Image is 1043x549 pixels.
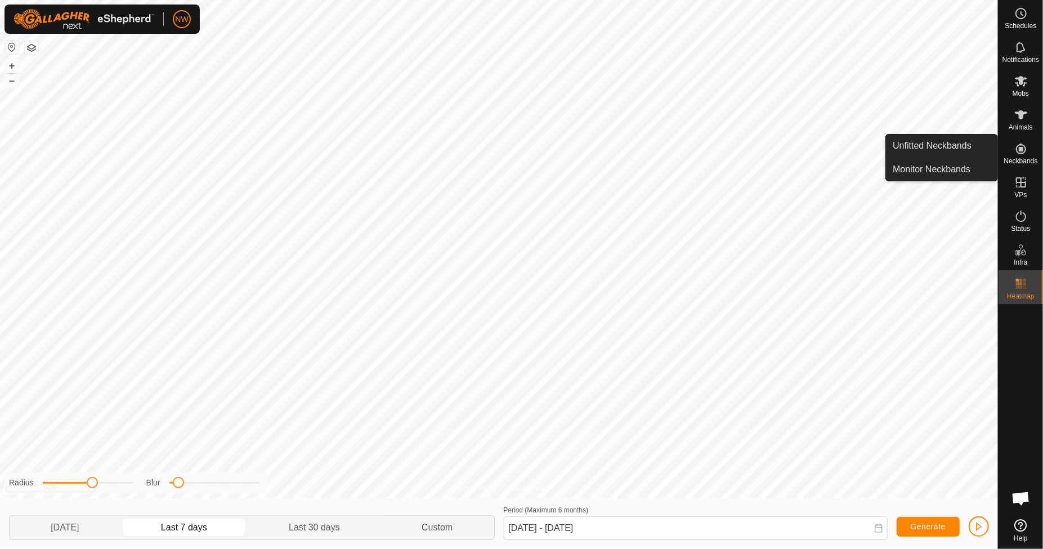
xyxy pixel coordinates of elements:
span: Custom [422,521,453,534]
span: Unfitted Neckbands [893,139,972,153]
label: Radius [9,477,34,489]
span: Heatmap [1007,293,1035,300]
span: [DATE] [51,521,79,534]
span: Notifications [1002,56,1039,63]
button: – [5,74,19,87]
span: Last 7 days [161,521,207,534]
a: Privacy Policy [454,484,496,494]
span: Infra [1014,259,1027,266]
span: Status [1011,225,1030,232]
a: Help [999,515,1043,546]
span: Last 30 days [289,521,340,534]
span: Neckbands [1004,158,1037,164]
a: Contact Us [510,484,543,494]
span: VPs [1014,191,1027,198]
a: Unfitted Neckbands [886,135,997,157]
img: Gallagher Logo [14,9,154,29]
span: Monitor Neckbands [893,163,970,176]
span: Animals [1009,124,1033,131]
span: Help [1014,535,1028,542]
div: Open chat [1004,481,1038,515]
span: Generate [911,522,946,531]
span: NW [175,14,188,25]
a: Monitor Neckbands [886,158,997,181]
button: Generate [897,517,960,537]
label: Period (Maximum 6 months) [504,506,589,514]
button: + [5,59,19,73]
span: Mobs [1013,90,1029,97]
label: Blur [146,477,160,489]
button: Reset Map [5,41,19,54]
span: Schedules [1005,23,1036,29]
button: Map Layers [25,41,38,55]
